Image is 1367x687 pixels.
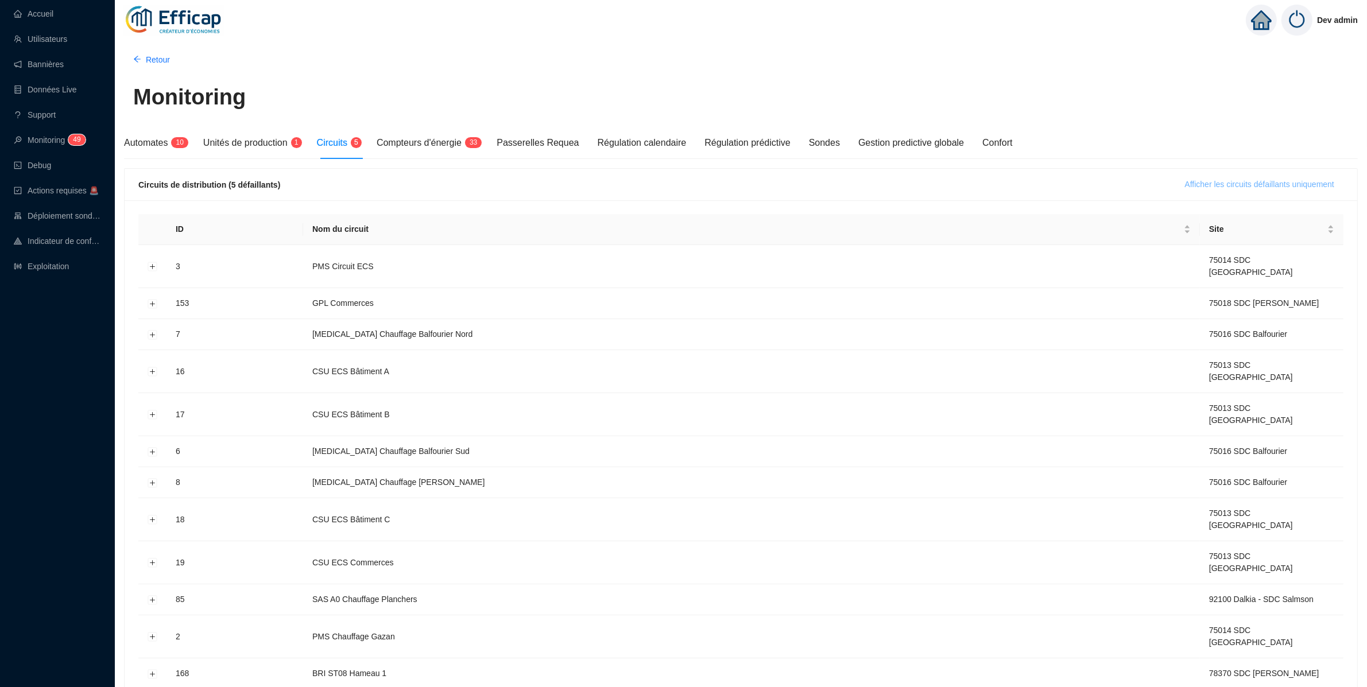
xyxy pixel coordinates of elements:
a: notificationBannières [14,60,64,69]
td: 18 [166,498,303,541]
button: Développer la ligne [148,367,157,377]
span: [MEDICAL_DATA] Chauffage Balfourier Nord [312,329,473,339]
span: 75013 SDC [GEOGRAPHIC_DATA] [1209,509,1293,530]
sup: 33 [465,137,482,148]
span: Actions requises 🚨 [28,186,99,195]
img: power [1281,5,1312,36]
span: Circuits de distribution (5 défaillants) [138,180,280,189]
span: 75016 SDC Balfourier [1209,478,1287,487]
span: 78370 SDC [PERSON_NAME] [1209,669,1319,678]
td: 17 [166,393,303,436]
sup: 10 [171,137,188,148]
span: 75016 SDC Balfourier [1209,329,1287,339]
span: 3 [470,138,474,146]
span: Unités de production [203,138,288,148]
div: Régulation prédictive [704,136,790,150]
button: Développer la ligne [148,447,157,456]
span: 75014 SDC [GEOGRAPHIC_DATA] [1209,626,1293,647]
button: Développer la ligne [148,558,157,568]
span: Compteurs d'énergie [377,138,462,148]
button: Développer la ligne [148,595,157,604]
span: 92100 Dalkia - SDC Salmson [1209,595,1314,604]
span: 75018 SDC [PERSON_NAME] [1209,298,1319,308]
button: Développer la ligne [148,478,157,487]
span: 3 [474,138,478,146]
span: Retour [146,54,170,66]
span: CSU ECS Bâtiment B [312,410,390,419]
button: Développer la ligne [148,410,157,420]
td: 6 [166,436,303,467]
span: 75013 SDC [GEOGRAPHIC_DATA] [1209,552,1293,573]
a: heat-mapIndicateur de confort [14,236,101,246]
span: arrow-left [133,55,141,63]
th: Nom du circuit [303,214,1200,245]
span: 1 [176,138,180,146]
span: 5 [354,138,358,146]
button: Développer la ligne [148,262,157,271]
td: 2 [166,615,303,658]
span: Automates [124,138,168,148]
span: SAS A0 Chauffage Planchers [312,595,417,604]
span: home [1251,10,1272,30]
div: Confort [982,136,1012,150]
span: Nom du circuit [312,223,1182,235]
span: BRI ST08 Hameau 1 [312,669,386,678]
td: 85 [166,584,303,615]
span: 75013 SDC [GEOGRAPHIC_DATA] [1209,360,1293,382]
th: ID [166,214,303,245]
span: CSU ECS Commerces [312,558,394,567]
div: Gestion predictive globale [858,136,964,150]
span: CSU ECS Bâtiment C [312,515,390,524]
td: 19 [166,541,303,584]
span: check-square [14,187,22,195]
button: Développer la ligne [148,669,157,678]
span: 0 [180,138,184,146]
span: [MEDICAL_DATA] Chauffage Balfourier Sud [312,447,470,456]
td: 3 [166,245,303,288]
span: CSU ECS Bâtiment A [312,367,389,376]
td: 8 [166,467,303,498]
button: Développer la ligne [148,515,157,525]
div: Sondes [809,136,840,150]
span: Site [1209,223,1325,235]
span: Circuits [317,138,347,148]
span: GPL Commerces [312,298,374,308]
sup: 49 [68,134,85,145]
span: Passerelles Requea [497,138,579,148]
span: PMS Chauffage Gazan [312,632,395,641]
a: questionSupport [14,110,56,119]
button: Développer la ligne [148,330,157,339]
a: monitorMonitoring49 [14,135,82,145]
div: Régulation calendaire [598,136,687,150]
td: 16 [166,350,303,393]
h1: Monitoring [133,84,246,110]
span: Dev admin [1317,2,1358,38]
a: slidersExploitation [14,262,69,271]
button: Développer la ligne [148,299,157,308]
button: Afficher les circuits défaillants uniquement [1176,176,1343,194]
td: 153 [166,288,303,319]
a: teamUtilisateurs [14,34,67,44]
td: 7 [166,319,303,350]
button: Développer la ligne [148,632,157,642]
span: 4 [73,135,77,143]
span: 75014 SDC [GEOGRAPHIC_DATA] [1209,255,1293,277]
a: databaseDonnées Live [14,85,77,94]
th: Site [1200,214,1343,245]
span: 75013 SDC [GEOGRAPHIC_DATA] [1209,403,1293,425]
a: clusterDéploiement sondes [14,211,101,220]
a: codeDebug [14,161,51,170]
span: PMS Circuit ECS [312,262,374,271]
button: Retour [124,51,179,69]
a: homeAccueil [14,9,53,18]
span: 9 [77,135,81,143]
sup: 1 [291,137,302,148]
span: [MEDICAL_DATA] Chauffage [PERSON_NAME] [312,478,485,487]
span: 75016 SDC Balfourier [1209,447,1287,456]
span: 1 [295,138,299,146]
span: Afficher les circuits défaillants uniquement [1185,178,1334,191]
sup: 5 [351,137,362,148]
